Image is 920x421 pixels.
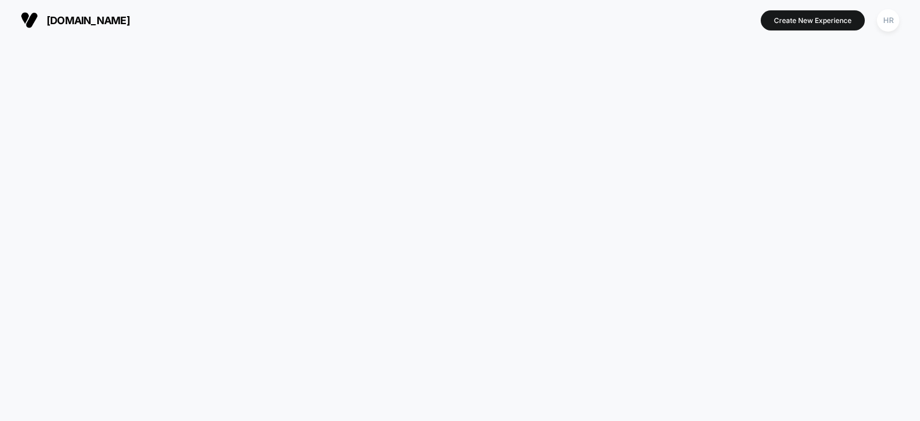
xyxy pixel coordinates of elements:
[761,10,865,30] button: Create New Experience
[47,14,130,26] span: [DOMAIN_NAME]
[873,9,903,32] button: HR
[21,12,38,29] img: Visually logo
[17,11,133,29] button: [DOMAIN_NAME]
[877,9,899,32] div: HR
